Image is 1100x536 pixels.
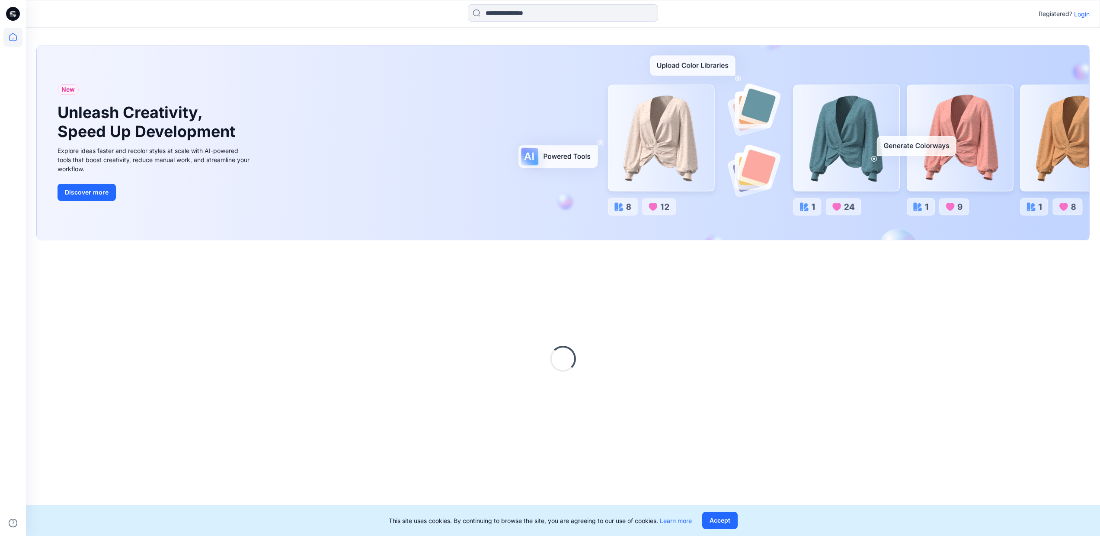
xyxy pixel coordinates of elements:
[702,512,738,529] button: Accept
[1039,9,1072,19] p: Registered?
[58,103,239,140] h1: Unleash Creativity, Speed Up Development
[1074,10,1090,19] p: Login
[389,516,692,525] p: This site uses cookies. By continuing to browse the site, you are agreeing to our use of cookies.
[58,146,252,173] div: Explore ideas faster and recolor styles at scale with AI-powered tools that boost creativity, red...
[660,517,692,524] a: Learn more
[58,184,116,201] button: Discover more
[58,184,252,201] a: Discover more
[61,84,75,95] span: New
